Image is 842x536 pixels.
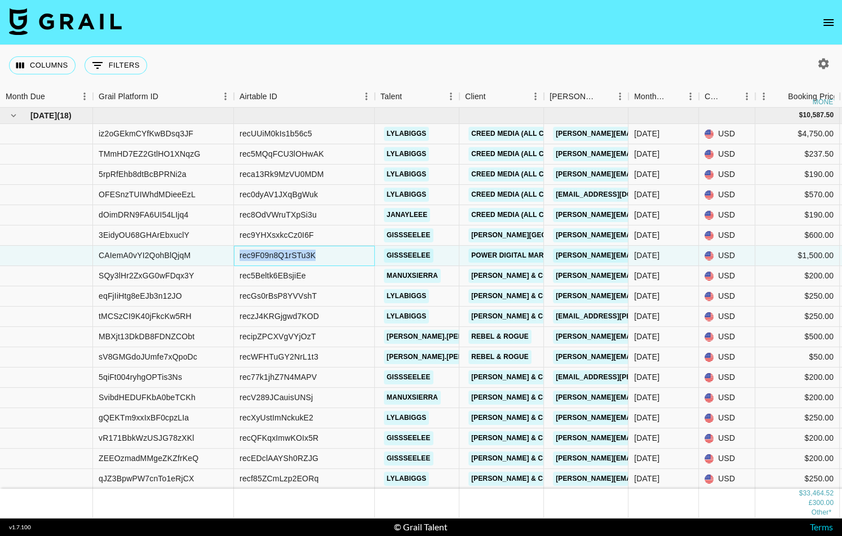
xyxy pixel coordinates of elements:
[755,408,840,428] div: $250.00
[468,228,605,242] a: [PERSON_NAME][GEOGRAPHIC_DATA]
[99,169,187,180] div: 5rpRfEhb8dtBcBPRNi2a
[799,489,803,498] div: $
[459,86,544,108] div: Client
[240,311,319,322] div: reczJ4KRGjgwd7KOD
[240,250,316,261] div: rec9F09n8Q1rSTu3K
[6,86,45,108] div: Month Due
[553,269,795,283] a: [PERSON_NAME][EMAIL_ADDRESS][PERSON_NAME][DOMAIN_NAME]
[99,453,198,464] div: ZEEOzmadMMgeZKZfrKeQ
[384,167,429,181] a: lylabiggs
[384,228,433,242] a: gissseelee
[553,188,679,202] a: [EMAIL_ADDRESS][DOMAIN_NAME]
[384,451,433,466] a: gissseelee
[9,56,76,74] button: Select columns
[809,498,813,508] div: £
[553,289,795,303] a: [PERSON_NAME][EMAIL_ADDRESS][PERSON_NAME][DOMAIN_NAME]
[527,88,544,105] button: Menu
[755,124,840,144] div: $4,750.00
[99,290,182,302] div: eqFjIiHtg8eEJb3n12JO
[810,521,833,532] a: Terms
[99,412,189,423] div: gQEKTm9xxIxBF0cpzLIa
[553,370,737,384] a: [EMAIL_ADDRESS][PERSON_NAME][DOMAIN_NAME]
[468,309,566,324] a: [PERSON_NAME] & Co LLC
[755,327,840,347] div: $500.00
[755,205,840,225] div: $190.00
[634,371,659,383] div: Jun '25
[240,290,317,302] div: recGs0rBsP8YVVshT
[553,391,795,405] a: [PERSON_NAME][EMAIL_ADDRESS][PERSON_NAME][DOMAIN_NAME]
[384,391,441,405] a: manuxsierra
[699,246,755,266] div: USD
[240,128,312,139] div: recUUiM0kIs1b56c5
[6,108,21,123] button: hide children
[549,86,596,108] div: [PERSON_NAME]
[380,86,402,108] div: Talent
[634,473,659,484] div: Jun '25
[277,88,293,104] button: Sort
[634,331,659,342] div: Jun '25
[468,472,566,486] a: [PERSON_NAME] & Co LLC
[699,388,755,408] div: USD
[468,451,566,466] a: [PERSON_NAME] & Co LLC
[596,88,611,104] button: Sort
[666,88,682,104] button: Sort
[755,347,840,367] div: $50.00
[544,86,628,108] div: Booker
[99,250,190,261] div: CAIemA0vYI2QohBlQjqM
[384,350,507,364] a: [PERSON_NAME].[PERSON_NAME]
[628,86,699,108] div: Month Due
[803,489,834,498] div: 33,464.52
[30,110,57,121] span: [DATE]
[99,351,197,362] div: sV8GMGdoJUmfe7xQpoDc
[468,147,586,161] a: Creed Media (All Campaigns)
[375,86,459,108] div: Talent
[634,432,659,444] div: Jun '25
[634,86,666,108] div: Month Due
[634,229,659,241] div: Jun '25
[468,370,566,384] a: [PERSON_NAME] & Co LLC
[634,392,659,403] div: Jun '25
[240,169,324,180] div: reca13Rk9MzVU0MDM
[755,165,840,185] div: $190.00
[384,309,429,324] a: lylabiggs
[384,370,433,384] a: gissseelee
[9,8,122,35] img: Grail Talent
[755,286,840,307] div: $250.00
[442,88,459,105] button: Menu
[699,307,755,327] div: USD
[553,228,737,242] a: [PERSON_NAME][EMAIL_ADDRESS][DOMAIN_NAME]
[468,127,586,141] a: Creed Media (All Campaigns)
[99,86,158,108] div: Grail Platform ID
[634,290,659,302] div: Jun '25
[99,189,196,200] div: OFESnzTUIWhdMDieeEzL
[755,88,772,105] button: Menu
[384,431,433,445] a: gissseelee
[812,498,834,508] div: 300.00
[99,392,196,403] div: SvibdHEDUFKbA0beTCKh
[468,188,586,202] a: Creed Media (All Campaigns)
[99,331,194,342] div: MBXjt13DkDB8FDNZCObt
[384,147,429,161] a: lylabiggs
[811,508,831,516] span: CA$ 3,500.00
[158,88,174,104] button: Sort
[553,249,795,263] a: [PERSON_NAME][EMAIL_ADDRESS][PERSON_NAME][DOMAIN_NAME]
[468,411,566,425] a: [PERSON_NAME] & Co LLC
[699,185,755,205] div: USD
[755,185,840,205] div: $570.00
[611,88,628,105] button: Menu
[755,307,840,327] div: $250.00
[755,428,840,449] div: $200.00
[699,144,755,165] div: USD
[240,331,316,342] div: recipZPCXVgVYjOzT
[634,351,659,362] div: Jun '25
[99,229,189,241] div: 3EidyOU68GHArEbxuclY
[699,367,755,388] div: USD
[384,208,430,222] a: janayleee
[384,289,429,303] a: lylabiggs
[76,88,93,105] button: Menu
[553,472,795,486] a: [PERSON_NAME][EMAIL_ADDRESS][PERSON_NAME][DOMAIN_NAME]
[240,392,313,403] div: recV289JCauisUNSj
[384,249,433,263] a: gissseelee
[240,270,306,281] div: rec5Beltk6EBsjiEe
[465,86,486,108] div: Client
